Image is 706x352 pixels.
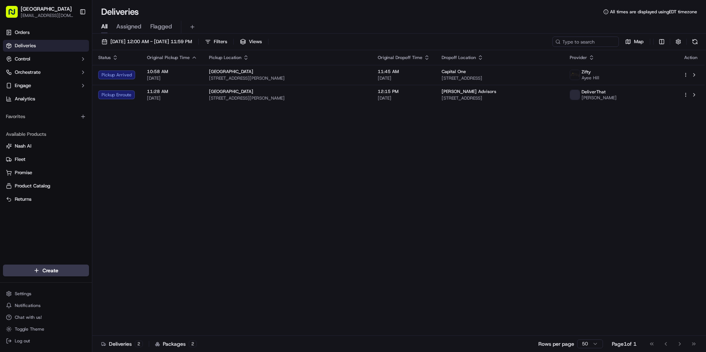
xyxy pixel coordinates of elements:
div: Packages [155,340,197,348]
a: Fleet [6,156,86,163]
span: DeliverThat [582,89,606,95]
input: Type to search [552,37,619,47]
span: Orchestrate [15,69,41,76]
button: Views [237,37,265,47]
a: Promise [6,169,86,176]
span: [GEOGRAPHIC_DATA] [209,89,253,94]
div: Favorites [3,111,89,122]
span: Flagged [150,22,172,31]
span: All times are displayed using EDT timezone [610,9,697,15]
span: Promise [15,169,32,176]
span: Control [15,56,30,62]
span: [STREET_ADDRESS] [442,75,558,81]
span: 11:28 AM [147,89,197,94]
span: Log out [15,338,30,344]
div: Available Products [3,128,89,140]
span: Toggle Theme [15,326,44,332]
span: [DATE] [378,75,430,81]
span: Chat with us! [15,314,42,320]
button: Control [3,53,89,65]
a: Orders [3,27,89,38]
button: Returns [3,193,89,205]
span: [DATE] 12:00 AM - [DATE] 11:59 PM [110,38,192,45]
a: Nash AI [6,143,86,149]
span: Map [634,38,644,45]
span: Ayee Hill [582,75,599,81]
button: Log out [3,336,89,346]
span: Returns [15,196,31,203]
span: 12:15 PM [378,89,430,94]
button: Toggle Theme [3,324,89,334]
button: [GEOGRAPHIC_DATA] [21,5,72,13]
button: Chat with us! [3,312,89,322]
span: [STREET_ADDRESS] [442,95,558,101]
button: Map [622,37,647,47]
span: [STREET_ADDRESS][PERSON_NAME] [209,75,366,81]
span: Notifications [15,303,41,308]
span: Original Dropoff Time [378,55,422,61]
span: [DATE] [147,95,197,101]
span: Pickup Location [209,55,241,61]
span: Orders [15,29,30,36]
button: Create [3,265,89,276]
img: zifty-logo-trans-sq.png [570,70,580,80]
span: Product Catalog [15,183,50,189]
span: [GEOGRAPHIC_DATA] [209,69,253,75]
span: Status [98,55,111,61]
button: Settings [3,289,89,299]
div: Action [683,55,699,61]
span: [STREET_ADDRESS][PERSON_NAME] [209,95,366,101]
span: 10:58 AM [147,69,197,75]
button: [DATE] 12:00 AM - [DATE] 11:59 PM [98,37,195,47]
a: Analytics [3,93,89,105]
span: Deliveries [15,42,36,49]
div: Page 1 of 1 [612,340,637,348]
a: Product Catalog [6,183,86,189]
h1: Deliveries [101,6,139,18]
div: 2 [135,341,143,347]
button: [GEOGRAPHIC_DATA][EMAIL_ADDRESS][DOMAIN_NAME] [3,3,76,21]
span: Nash AI [15,143,31,149]
div: 2 [189,341,197,347]
span: Assigned [116,22,141,31]
button: Orchestrate [3,66,89,78]
button: [EMAIL_ADDRESS][DOMAIN_NAME] [21,13,73,18]
span: Create [42,267,58,274]
button: Filters [202,37,230,47]
button: Notifications [3,300,89,311]
a: Returns [6,196,86,203]
button: Refresh [690,37,700,47]
span: [DATE] [147,75,197,81]
button: Nash AI [3,140,89,152]
button: Fleet [3,153,89,165]
span: Settings [15,291,31,297]
span: Analytics [15,96,35,102]
span: Capital One [442,69,466,75]
span: [PERSON_NAME] Advisors [442,89,496,94]
p: Rows per page [538,340,574,348]
span: Filters [214,38,227,45]
button: Promise [3,167,89,179]
span: Dropoff Location [442,55,476,61]
span: Provider [570,55,587,61]
span: Views [249,38,262,45]
span: Fleet [15,156,25,163]
button: Product Catalog [3,180,89,192]
span: Engage [15,82,31,89]
span: All [101,22,107,31]
span: [PERSON_NAME] [582,95,617,101]
button: Engage [3,80,89,92]
div: Deliveries [101,340,143,348]
span: 11:45 AM [378,69,430,75]
span: Zifty [582,69,591,75]
a: Deliveries [3,40,89,52]
span: Original Pickup Time [147,55,190,61]
span: [DATE] [378,95,430,101]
